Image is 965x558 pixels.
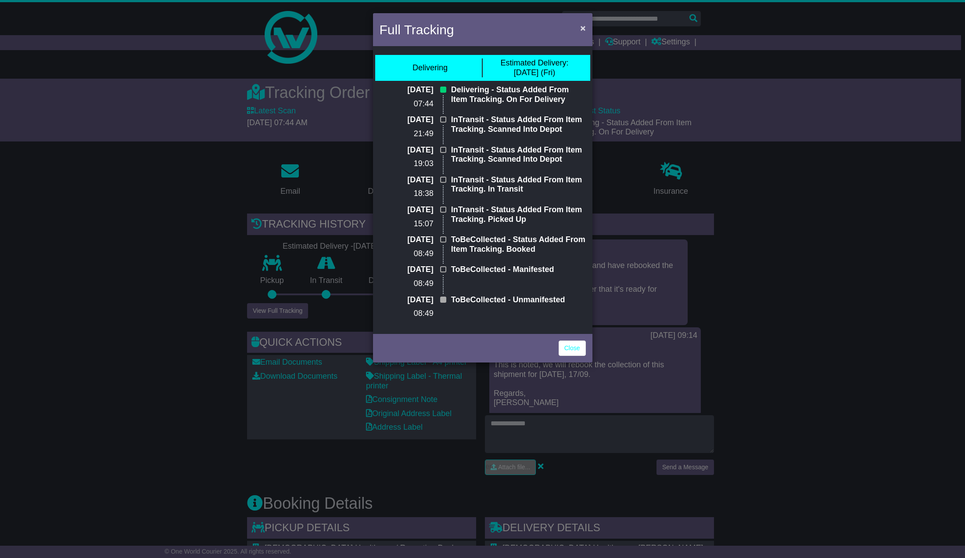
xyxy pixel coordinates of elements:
[380,205,434,215] p: [DATE]
[500,58,568,67] span: Estimated Delivery:
[380,309,434,319] p: 08:49
[380,219,434,229] p: 15:07
[380,175,434,185] p: [DATE]
[380,99,434,109] p: 07:44
[380,189,434,199] p: 18:38
[380,129,434,139] p: 21:49
[380,85,434,95] p: [DATE]
[451,265,586,275] p: ToBeCollected - Manifested
[380,20,454,40] h4: Full Tracking
[500,58,568,77] div: [DATE] (Fri)
[380,235,434,245] p: [DATE]
[580,23,585,33] span: ×
[380,115,434,125] p: [DATE]
[559,341,586,356] a: Close
[380,279,434,289] p: 08:49
[451,145,586,164] p: InTransit - Status Added From Item Tracking. Scanned Into Depot
[451,235,586,254] p: ToBeCollected - Status Added From Item Tracking. Booked
[413,63,448,73] div: Delivering
[380,249,434,259] p: 08:49
[451,205,586,224] p: InTransit - Status Added From Item Tracking. Picked Up
[380,145,434,155] p: [DATE]
[380,265,434,275] p: [DATE]
[451,85,586,104] p: Delivering - Status Added From Item Tracking. On For Delivery
[380,295,434,305] p: [DATE]
[451,115,586,134] p: InTransit - Status Added From Item Tracking. Scanned Into Depot
[451,175,586,194] p: InTransit - Status Added From Item Tracking. In Transit
[576,19,590,37] button: Close
[380,159,434,169] p: 19:03
[451,295,586,305] p: ToBeCollected - Unmanifested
